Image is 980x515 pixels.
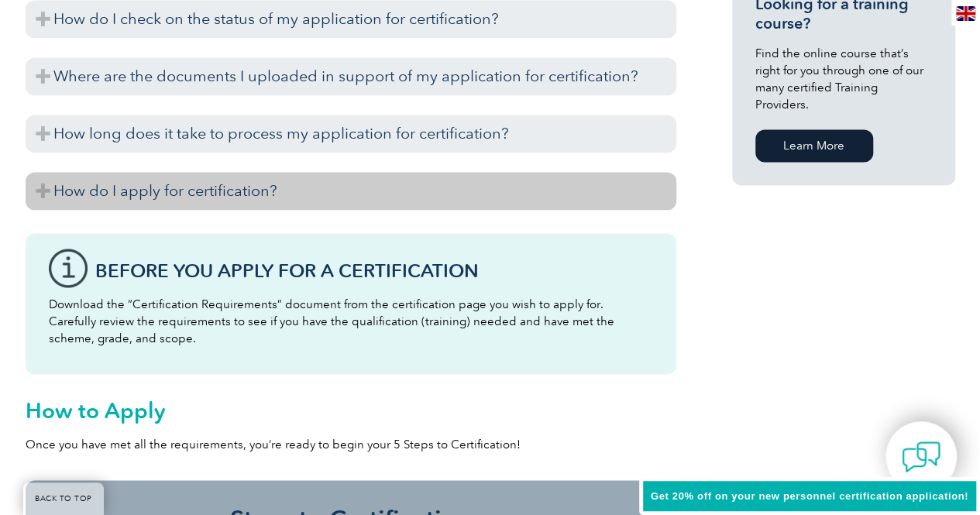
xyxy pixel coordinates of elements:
h3: How do I apply for certification? [26,172,676,210]
a: Learn More [755,129,873,162]
img: contact-chat.png [902,438,940,476]
p: Once you have met all the requirements, you’re ready to begin your 5 Steps to Certification! [26,435,676,452]
h2: How to Apply [26,397,676,422]
a: BACK TO TOP [23,482,104,515]
h3: How long does it take to process my application for certification? [26,115,676,153]
h3: Where are the documents I uploaded in support of my application for certification? [26,57,676,95]
p: Download the “Certification Requirements” document from the certification page you wish to apply ... [49,295,653,346]
p: Find the online course that’s right for you through one of our many certified Training Providers. [755,45,932,113]
h3: Before You Apply For a Certification [95,260,653,280]
img: en [956,6,975,21]
span: Get 20% off on your new personnel certification application! [651,490,968,502]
